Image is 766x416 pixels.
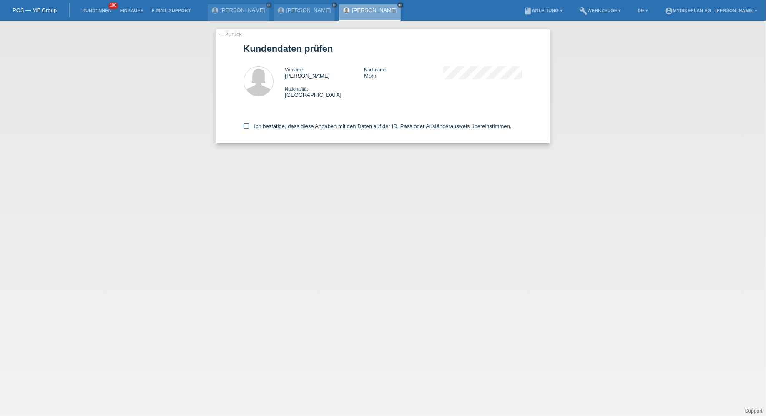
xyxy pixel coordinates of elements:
[520,8,567,13] a: bookAnleitung ▾
[364,67,386,72] span: Nachname
[116,8,147,13] a: Einkäufe
[285,86,364,98] div: [GEOGRAPHIC_DATA]
[285,67,304,72] span: Vorname
[148,8,195,13] a: E-Mail Support
[266,2,272,8] a: close
[285,66,364,79] div: [PERSON_NAME]
[397,2,403,8] a: close
[575,8,625,13] a: buildWerkzeuge ▾
[78,8,116,13] a: Kund*innen
[745,408,763,414] a: Support
[286,7,331,13] a: [PERSON_NAME]
[661,8,762,13] a: account_circleMybikeplan AG - [PERSON_NAME] ▾
[332,3,337,7] i: close
[267,3,271,7] i: close
[221,7,265,13] a: [PERSON_NAME]
[634,8,652,13] a: DE ▾
[285,86,308,91] span: Nationalität
[244,123,512,129] label: Ich bestätige, dass diese Angaben mit den Daten auf der ID, Pass oder Ausländerausweis übereinsti...
[13,7,57,13] a: POS — MF Group
[579,7,588,15] i: build
[218,31,242,38] a: ← Zurück
[665,7,673,15] i: account_circle
[244,43,523,54] h1: Kundendaten prüfen
[398,3,402,7] i: close
[332,2,337,8] a: close
[352,7,397,13] a: [PERSON_NAME]
[524,7,532,15] i: book
[108,2,118,9] span: 100
[364,66,443,79] div: Mohr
